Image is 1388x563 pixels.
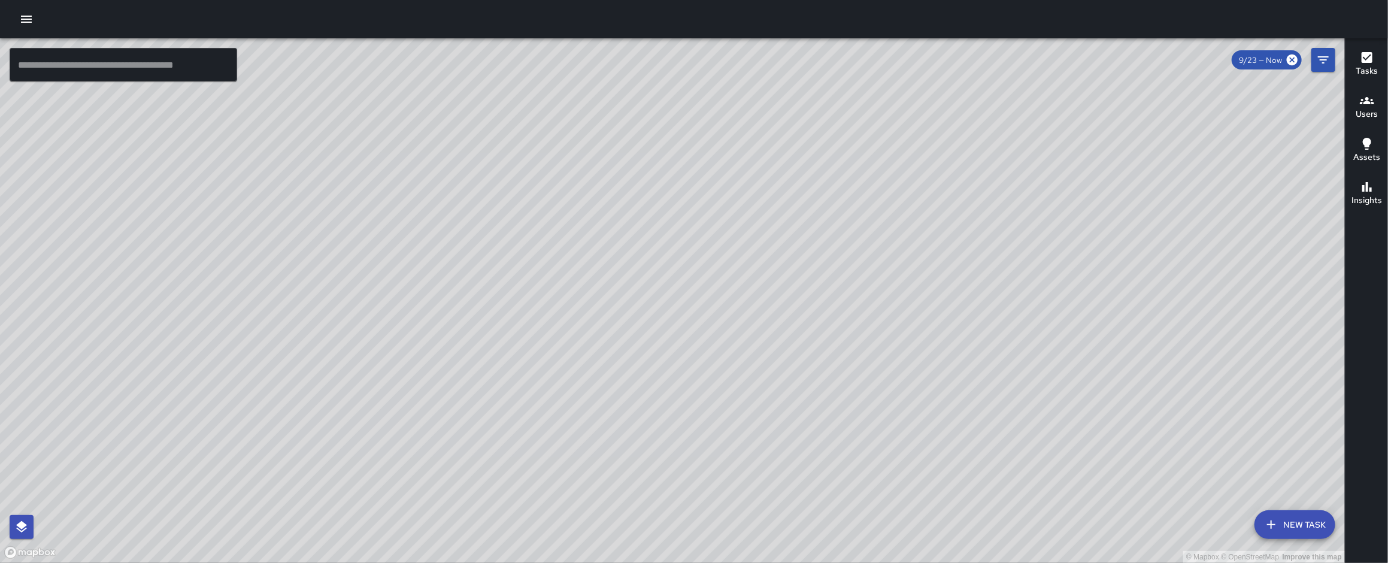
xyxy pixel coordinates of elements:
[1311,48,1335,72] button: Filters
[1232,55,1289,65] span: 9/23 — Now
[1345,43,1388,86] button: Tasks
[1254,510,1335,539] button: New Task
[1345,129,1388,172] button: Assets
[1345,172,1388,216] button: Insights
[1356,65,1378,78] h6: Tasks
[1232,50,1302,69] div: 9/23 — Now
[1351,194,1382,207] h6: Insights
[1356,108,1378,121] h6: Users
[1353,151,1380,164] h6: Assets
[1345,86,1388,129] button: Users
